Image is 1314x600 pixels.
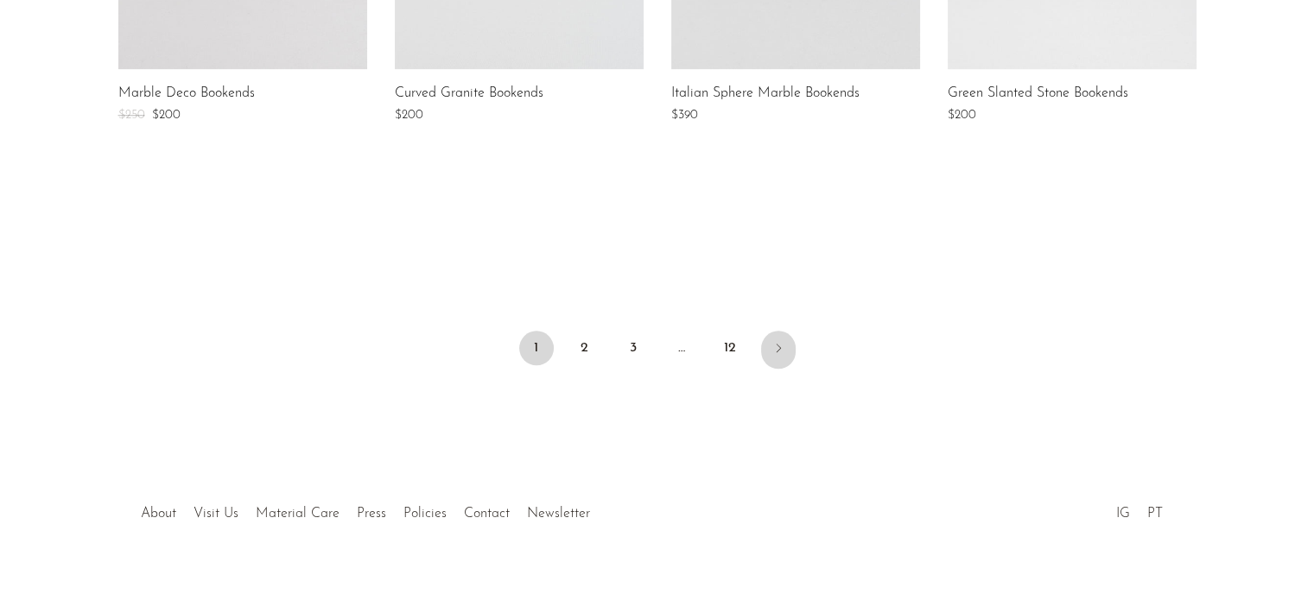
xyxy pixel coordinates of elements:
[395,109,423,122] span: $200
[519,331,554,365] span: 1
[671,86,860,102] a: Italian Sphere Marble Bookends
[713,331,747,365] a: 12
[1116,507,1130,521] a: IG
[118,109,145,122] span: $250
[357,507,386,521] a: Press
[671,109,698,122] span: $390
[761,331,796,369] a: Next
[1108,493,1171,526] ul: Social Medias
[568,331,602,365] a: 2
[948,86,1128,102] a: Green Slanted Stone Bookends
[118,86,255,102] a: Marble Deco Bookends
[152,109,181,122] span: $200
[141,507,176,521] a: About
[1147,507,1163,521] a: PT
[616,331,651,365] a: 3
[194,507,238,521] a: Visit Us
[256,507,340,521] a: Material Care
[664,331,699,365] span: …
[403,507,447,521] a: Policies
[395,86,543,102] a: Curved Granite Bookends
[948,109,976,122] span: $200
[132,493,599,526] ul: Quick links
[464,507,510,521] a: Contact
